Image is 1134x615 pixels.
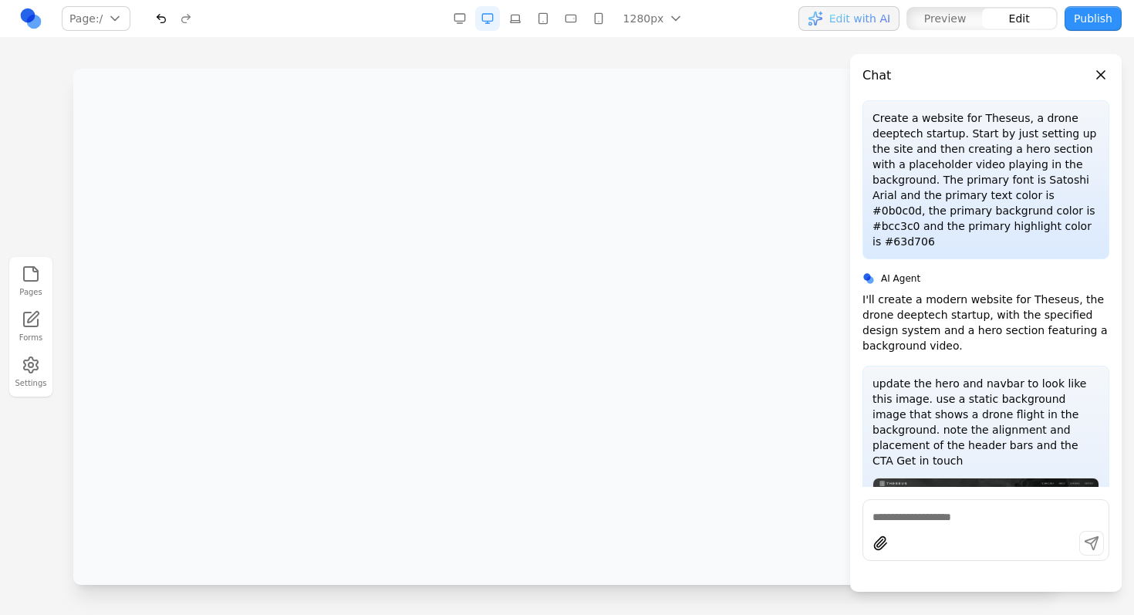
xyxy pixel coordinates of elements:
span: Edit with AI [829,11,890,26]
button: 1280px [614,6,694,31]
button: Desktop [475,6,500,31]
p: I'll create a modern website for Theseus, the drone deeptech startup, with the specified design s... [862,292,1109,353]
div: AI Agent [862,272,1109,286]
p: Create a website for Theseus, a drone deeptech startup. Start by just setting up the site and the... [872,110,1099,249]
a: Forms [14,307,48,346]
span: Edit [1009,11,1030,26]
button: Mobile [586,6,611,31]
button: Desktop Wide [447,6,472,31]
span: Preview [924,11,967,26]
button: Laptop [503,6,528,31]
button: Close panel [1092,66,1109,83]
button: Page:/ [62,6,130,31]
button: Publish [1065,6,1122,31]
button: Pages [14,262,48,301]
button: Mobile Landscape [559,6,583,31]
button: Tablet [531,6,555,31]
iframe: Preview [73,69,1061,585]
p: update the hero and navbar to look like this image. use a static background image that shows a dr... [872,376,1099,468]
button: Edit with AI [798,6,899,31]
button: Settings [14,353,48,392]
img: Attachment [872,478,1099,576]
